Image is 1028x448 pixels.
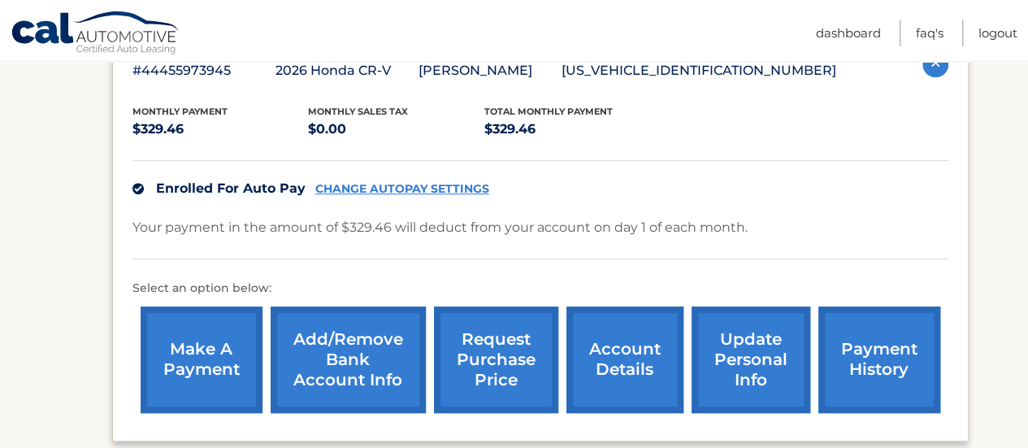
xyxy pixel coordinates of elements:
a: update personal info [692,307,810,413]
a: make a payment [141,307,262,413]
a: request purchase price [434,307,558,413]
a: Logout [978,20,1017,46]
p: $0.00 [308,118,484,141]
span: Total Monthly Payment [484,106,613,117]
p: 2026 Honda CR-V [275,59,419,82]
p: Your payment in the amount of $329.46 will deduct from your account on day 1 of each month. [132,216,748,239]
a: FAQ's [916,20,943,46]
a: Dashboard [816,20,881,46]
p: Select an option below: [132,279,948,298]
p: $329.46 [484,118,661,141]
a: Cal Automotive [11,11,181,58]
p: [PERSON_NAME] [419,59,562,82]
img: check.svg [132,183,144,194]
img: accordion-active.svg [922,51,948,77]
a: CHANGE AUTOPAY SETTINGS [315,182,489,196]
a: Add/Remove bank account info [271,307,426,413]
p: $329.46 [132,118,309,141]
a: payment history [818,307,940,413]
a: account details [566,307,683,413]
span: Enrolled For Auto Pay [156,181,306,196]
p: #44455973945 [132,59,275,82]
span: Monthly sales Tax [308,106,408,117]
p: [US_VEHICLE_IDENTIFICATION_NUMBER] [562,59,836,82]
span: Monthly Payment [132,106,228,117]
